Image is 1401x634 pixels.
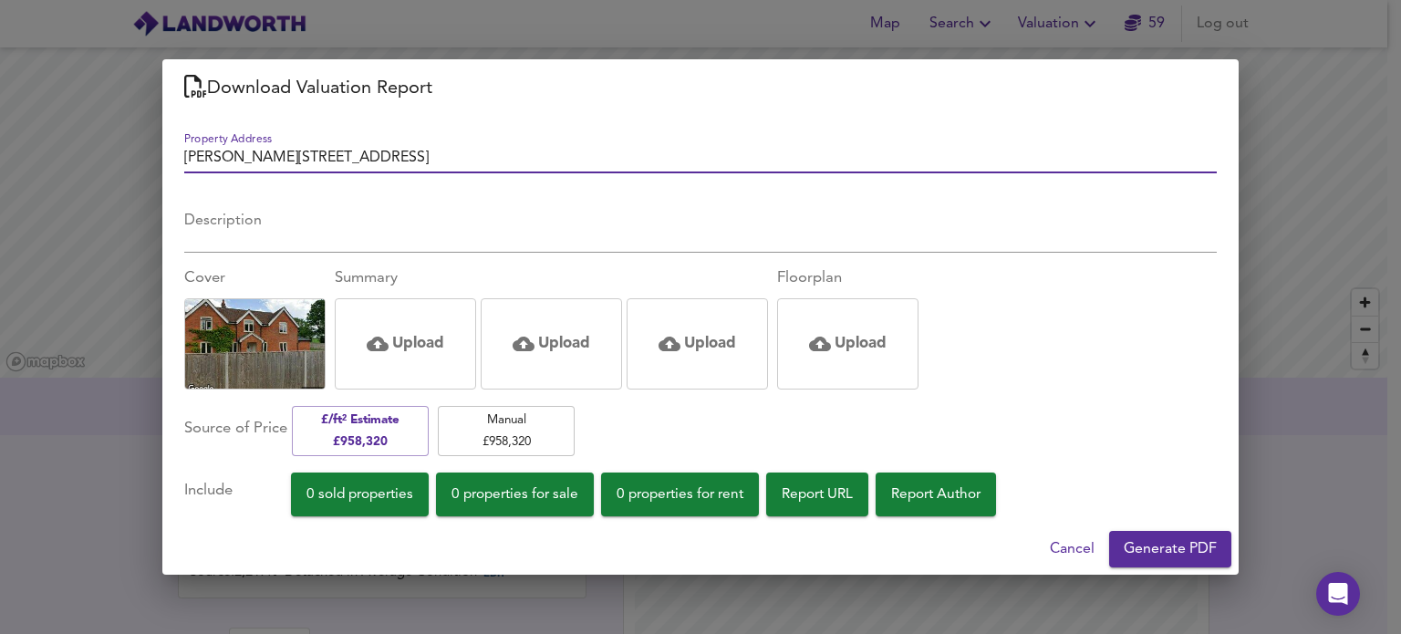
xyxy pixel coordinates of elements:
[291,473,429,516] button: 0 sold properties
[766,473,868,516] button: Report URL
[538,333,590,355] h5: Upload
[1043,531,1102,567] button: Cancel
[835,333,887,355] h5: Upload
[1050,536,1095,562] span: Cancel
[447,410,566,452] span: Manual £ 958,320
[185,294,325,394] img: Uploaded
[438,406,575,456] button: Manual£958,320
[184,133,272,144] label: Property Address
[627,298,768,390] div: Click or drag and drop an image
[335,267,768,289] div: Summary
[292,406,429,456] button: £/ft² Estimate£958,320
[1109,531,1231,567] button: Generate PDF
[392,333,444,355] h5: Upload
[184,473,291,516] div: Include
[601,473,759,516] button: 0 properties for rent
[876,473,996,516] button: Report Author
[335,298,476,390] div: Click or drag and drop an image
[1316,572,1360,616] div: Open Intercom Messenger
[184,404,287,458] div: Source of Price
[436,473,594,516] button: 0 properties for sale
[481,298,622,390] div: Click or drag and drop an image
[184,298,326,390] div: Click to replace this image
[777,267,918,289] div: Floorplan
[777,298,918,390] div: Click or drag and drop an image
[306,483,413,507] span: 0 sold properties
[617,483,743,507] span: 0 properties for rent
[184,74,1217,103] h2: Download Valuation Report
[782,483,853,507] span: Report URL
[451,483,578,507] span: 0 properties for sale
[301,410,420,452] span: £/ft² Estimate £ 958,320
[184,267,326,289] div: Cover
[1124,536,1217,562] span: Generate PDF
[891,483,981,507] span: Report Author
[684,333,736,355] h5: Upload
